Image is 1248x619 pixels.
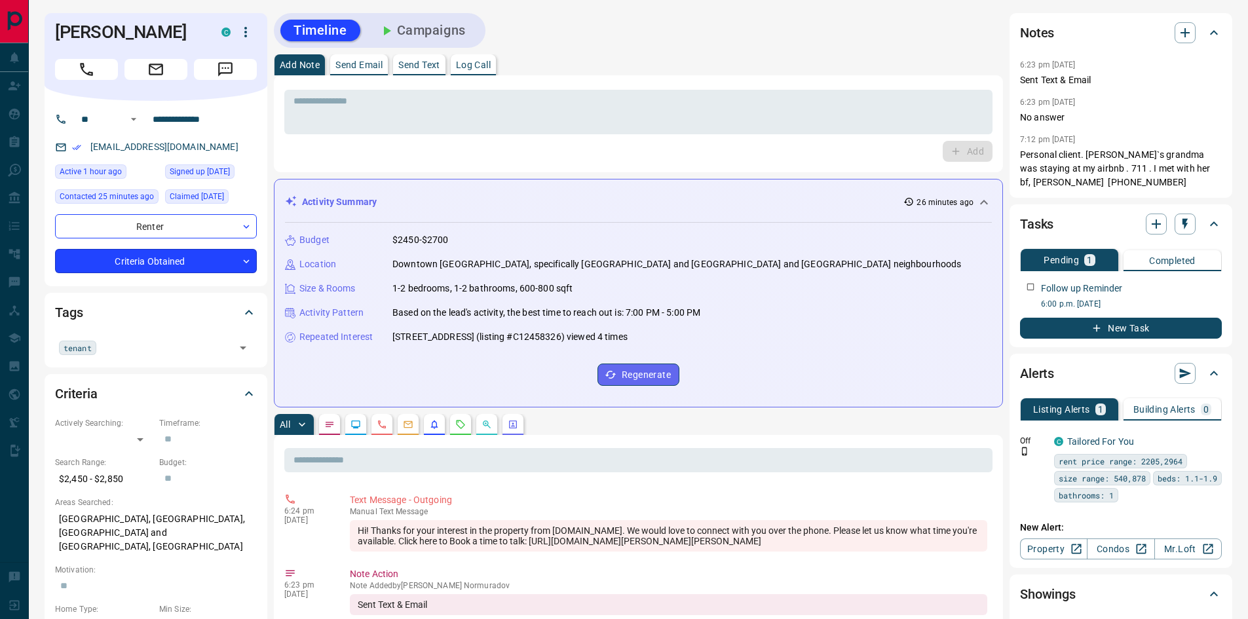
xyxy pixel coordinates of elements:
p: Repeated Interest [299,330,373,344]
p: [STREET_ADDRESS] (listing #C12458326) viewed 4 times [392,330,628,344]
h2: Notes [1020,22,1054,43]
div: Tue Oct 14 2025 [55,189,159,208]
span: Call [55,59,118,80]
button: Regenerate [597,364,679,386]
p: [GEOGRAPHIC_DATA], [GEOGRAPHIC_DATA], [GEOGRAPHIC_DATA] and [GEOGRAPHIC_DATA], [GEOGRAPHIC_DATA] [55,508,257,557]
a: Mr.Loft [1154,538,1222,559]
span: beds: 1.1-1.9 [1158,472,1217,485]
div: Fri Jun 06 2025 [165,189,257,208]
p: 1-2 bedrooms, 1-2 bathrooms, 600-800 sqft [392,282,573,295]
button: Open [126,111,142,127]
p: Timeframe: [159,417,257,429]
p: Log Call [456,60,491,69]
svg: Calls [377,419,387,430]
p: Actively Searching: [55,417,153,429]
p: Motivation: [55,564,257,576]
button: Campaigns [366,20,479,41]
span: Contacted 25 minutes ago [60,190,154,203]
div: condos.ca [1054,437,1063,446]
h2: Tags [55,302,83,323]
h2: Showings [1020,584,1076,605]
p: 6:23 pm [DATE] [1020,60,1076,69]
div: Tue Oct 14 2025 [55,164,159,183]
div: Alerts [1020,358,1222,389]
div: Renter [55,214,257,238]
p: Search Range: [55,457,153,468]
p: Send Email [335,60,383,69]
div: Notes [1020,17,1222,48]
span: Active 1 hour ago [60,165,122,178]
p: Follow up Reminder [1041,282,1122,295]
div: Activity Summary26 minutes ago [285,190,992,214]
button: Timeline [280,20,360,41]
p: 6:23 pm [284,580,330,590]
svg: Opportunities [482,419,492,430]
div: Tasks [1020,208,1222,240]
svg: Listing Alerts [429,419,440,430]
svg: Emails [403,419,413,430]
div: Hi! Thanks for your interest in the property from [DOMAIN_NAME]. We would love to connect with yo... [350,520,987,552]
p: 6:00 p.m. [DATE] [1041,298,1222,310]
p: [DATE] [284,516,330,525]
span: size range: 540,878 [1059,472,1146,485]
p: Building Alerts [1133,405,1196,414]
p: Based on the lead's activity, the best time to reach out is: 7:00 PM - 5:00 PM [392,306,700,320]
p: Completed [1149,256,1196,265]
div: Sent Text & Email [350,594,987,615]
p: No answer [1020,111,1222,124]
button: New Task [1020,318,1222,339]
p: Text Message - Outgoing [350,493,987,507]
p: Home Type: [55,603,153,615]
a: Property [1020,538,1087,559]
a: [EMAIL_ADDRESS][DOMAIN_NAME] [90,141,238,152]
span: bathrooms: 1 [1059,489,1114,502]
p: Text Message [350,507,987,516]
div: Tags [55,297,257,328]
svg: Push Notification Only [1020,447,1029,456]
h2: Criteria [55,383,98,404]
span: Email [124,59,187,80]
p: 1 [1087,255,1092,265]
span: tenant [64,341,92,354]
svg: Email Verified [72,143,81,152]
p: Personal client. [PERSON_NAME]`s grandma was staying at my airbnb . 711 . I met with her bf, [PER... [1020,148,1222,189]
p: 0 [1203,405,1209,414]
p: 6:24 pm [284,506,330,516]
h1: [PERSON_NAME] [55,22,202,43]
button: Open [234,339,252,357]
span: Claimed [DATE] [170,190,224,203]
div: Criteria Obtained [55,249,257,273]
a: Condos [1087,538,1154,559]
p: Note Action [350,567,987,581]
svg: Requests [455,419,466,430]
div: condos.ca [221,28,231,37]
div: Criteria [55,378,257,409]
p: Size & Rooms [299,282,356,295]
p: Listing Alerts [1033,405,1090,414]
p: Min Size: [159,603,257,615]
p: Downtown [GEOGRAPHIC_DATA], specifically [GEOGRAPHIC_DATA] and [GEOGRAPHIC_DATA] and [GEOGRAPHIC_... [392,257,961,271]
p: Budget [299,233,330,247]
h2: Tasks [1020,214,1053,234]
p: Send Text [398,60,440,69]
h2: Alerts [1020,363,1054,384]
p: 26 minutes ago [917,197,974,208]
span: rent price range: 2205,2964 [1059,455,1182,468]
p: Pending [1044,255,1079,265]
p: 1 [1098,405,1103,414]
p: Areas Searched: [55,497,257,508]
div: Fri Jun 06 2025 [165,164,257,183]
p: Note Added by [PERSON_NAME] Normuradov [350,581,987,590]
p: 6:23 pm [DATE] [1020,98,1076,107]
p: 7:12 pm [DATE] [1020,135,1076,144]
svg: Notes [324,419,335,430]
p: New Alert: [1020,521,1222,535]
a: Tailored For You [1067,436,1134,447]
p: $2450-$2700 [392,233,448,247]
p: Activity Summary [302,195,377,209]
p: Budget: [159,457,257,468]
p: Location [299,257,336,271]
p: [DATE] [284,590,330,599]
svg: Lead Browsing Activity [350,419,361,430]
div: Showings [1020,578,1222,610]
